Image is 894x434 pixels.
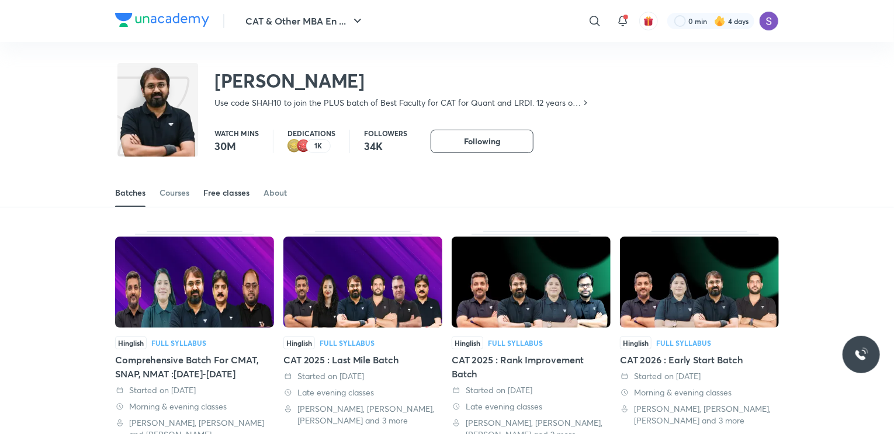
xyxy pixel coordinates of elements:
[214,69,590,92] h2: [PERSON_NAME]
[854,348,868,362] img: ttu
[452,336,483,349] span: Hinglish
[320,339,375,346] div: Full Syllabus
[115,401,274,412] div: Morning & evening classes
[656,339,711,346] div: Full Syllabus
[115,384,274,396] div: Started on 18 Aug 2025
[264,187,287,199] div: About
[283,387,442,398] div: Late evening classes
[759,11,779,31] img: Sapara Premji
[452,353,611,381] div: CAT 2025 : Rank Improvement Batch
[620,353,779,367] div: CAT 2026 : Early Start Batch
[431,130,533,153] button: Following
[488,339,543,346] div: Full Syllabus
[620,237,779,328] img: Thumbnail
[643,16,654,26] img: avatar
[287,139,302,153] img: educator badge2
[639,12,658,30] button: avatar
[203,187,250,199] div: Free classes
[297,139,311,153] img: educator badge1
[315,142,323,150] p: 1K
[287,130,335,137] p: Dedications
[283,237,442,328] img: Thumbnail
[620,336,652,349] span: Hinglish
[115,237,274,328] img: Thumbnail
[238,9,372,33] button: CAT & Other MBA En ...
[115,187,145,199] div: Batches
[214,139,259,153] p: 30M
[283,370,442,382] div: Started on 4 Aug 2025
[364,130,407,137] p: Followers
[452,384,611,396] div: Started on 13 Jul 2025
[214,97,581,109] p: Use code SHAH10 to join the PLUS batch of Best Faculty for CAT for Quant and LRDI. 12 years of Te...
[115,179,145,207] a: Batches
[214,130,259,137] p: Watch mins
[151,339,206,346] div: Full Syllabus
[452,237,611,328] img: Thumbnail
[115,13,209,30] a: Company Logo
[620,387,779,398] div: Morning & evening classes
[203,179,250,207] a: Free classes
[264,179,287,207] a: About
[714,15,726,27] img: streak
[364,139,407,153] p: 34K
[283,336,315,349] span: Hinglish
[160,179,189,207] a: Courses
[620,370,779,382] div: Started on 30 Jun 2025
[160,187,189,199] div: Courses
[115,13,209,27] img: Company Logo
[117,65,198,178] img: class
[452,401,611,412] div: Late evening classes
[283,403,442,426] div: Lokesh Agarwal, Ravi Kumar, Ronakkumar Shah and 3 more
[283,353,442,367] div: CAT 2025 : Last Mile Batch
[115,353,274,381] div: Comprehensive Batch For CMAT, SNAP, NMAT :[DATE]-[DATE]
[464,136,500,147] span: Following
[620,403,779,426] div: Amiya Kumar, Deepika Awasthi, Ravi Kumar and 3 more
[115,336,147,349] span: Hinglish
